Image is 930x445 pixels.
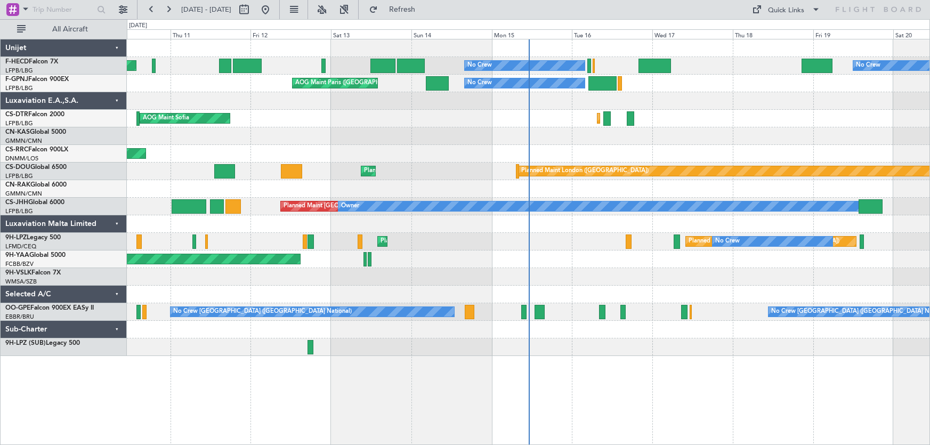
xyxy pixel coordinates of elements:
[5,59,29,65] span: F-HECD
[5,67,33,75] a: LFPB/LBG
[284,198,451,214] div: Planned Maint [GEOGRAPHIC_DATA] ([GEOGRAPHIC_DATA])
[331,29,411,39] div: Sat 13
[5,76,28,83] span: F-GPNJ
[5,190,42,198] a: GMMN/CMN
[5,129,30,135] span: CN-KAS
[652,29,733,39] div: Wed 17
[5,129,66,135] a: CN-KASGlobal 5000
[250,29,331,39] div: Fri 12
[295,75,407,91] div: AOG Maint Paris ([GEOGRAPHIC_DATA])
[5,111,64,118] a: CS-DTRFalcon 2000
[5,76,69,83] a: F-GPNJFalcon 900EX
[689,233,839,249] div: Planned [GEOGRAPHIC_DATA] ([GEOGRAPHIC_DATA])
[5,172,33,180] a: LFPB/LBG
[747,1,826,18] button: Quick Links
[5,305,94,311] a: OO-GPEFalcon 900EX EASy II
[492,29,572,39] div: Mon 15
[5,147,68,153] a: CS-RRCFalcon 900LX
[12,21,116,38] button: All Aircraft
[5,84,33,92] a: LFPB/LBG
[129,21,147,30] div: [DATE]
[5,305,30,311] span: OO-GPE
[5,242,36,250] a: LFMD/CEQ
[5,260,34,268] a: FCBB/BZV
[467,75,492,91] div: No Crew
[5,207,33,215] a: LFPB/LBG
[5,340,46,346] span: 9H-LPZ (SUB)
[733,29,813,39] div: Thu 18
[5,111,28,118] span: CS-DTR
[5,234,61,241] a: 9H-LPZLegacy 500
[181,5,231,14] span: [DATE] - [DATE]
[380,6,425,13] span: Refresh
[5,147,28,153] span: CS-RRC
[5,164,67,171] a: CS-DOUGlobal 6500
[173,304,352,320] div: No Crew [GEOGRAPHIC_DATA] ([GEOGRAPHIC_DATA] National)
[33,2,94,18] input: Trip Number
[90,29,171,39] div: Wed 10
[572,29,652,39] div: Tue 16
[5,278,37,286] a: WMSA/SZB
[28,26,112,33] span: All Aircraft
[5,199,64,206] a: CS-JHHGlobal 6000
[715,233,740,249] div: No Crew
[364,1,428,18] button: Refresh
[364,163,532,179] div: Planned Maint [GEOGRAPHIC_DATA] ([GEOGRAPHIC_DATA])
[813,29,894,39] div: Fri 19
[521,163,649,179] div: Planned Maint London ([GEOGRAPHIC_DATA])
[341,198,359,214] div: Owner
[143,110,189,126] div: AOG Maint Sofia
[5,137,42,145] a: GMMN/CMN
[171,29,251,39] div: Thu 11
[5,119,33,127] a: LFPB/LBG
[5,313,34,321] a: EBBR/BRU
[5,182,67,188] a: CN-RAKGlobal 6000
[5,199,28,206] span: CS-JHH
[5,234,27,241] span: 9H-LPZ
[5,252,29,258] span: 9H-YAA
[5,59,58,65] a: F-HECDFalcon 7X
[5,164,30,171] span: CS-DOU
[5,182,30,188] span: CN-RAK
[5,155,38,163] a: DNMM/LOS
[768,5,804,16] div: Quick Links
[381,233,507,249] div: Planned Maint Cannes ([GEOGRAPHIC_DATA])
[5,252,66,258] a: 9H-YAAGlobal 5000
[5,270,61,276] a: 9H-VSLKFalcon 7X
[856,58,880,74] div: No Crew
[411,29,492,39] div: Sun 14
[5,340,80,346] a: 9H-LPZ (SUB)Legacy 500
[467,58,492,74] div: No Crew
[5,270,31,276] span: 9H-VSLK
